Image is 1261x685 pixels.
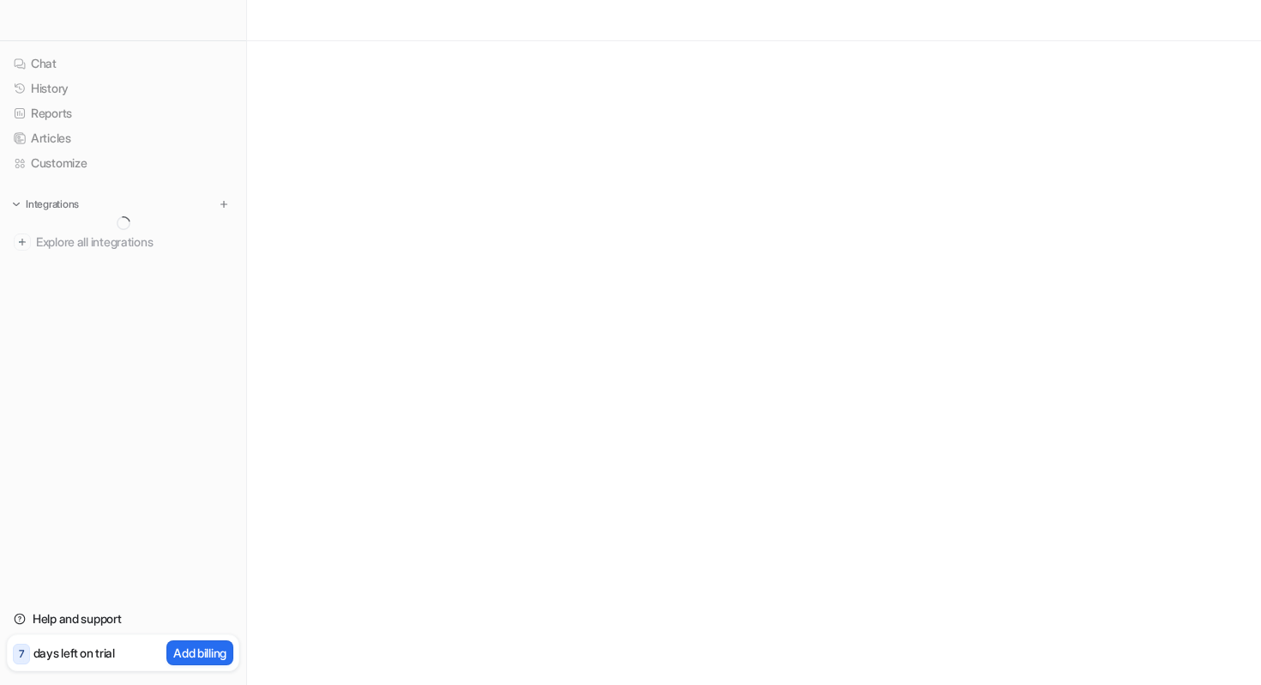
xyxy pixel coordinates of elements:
button: Integrations [7,196,84,213]
a: Help and support [7,607,239,631]
p: 7 [19,646,24,662]
img: expand menu [10,198,22,210]
button: Add billing [166,640,233,665]
a: Articles [7,126,239,150]
a: Explore all integrations [7,230,239,254]
span: Explore all integrations [36,228,232,256]
a: History [7,76,239,100]
p: Add billing [173,644,226,662]
a: Customize [7,151,239,175]
p: Integrations [26,197,79,211]
a: Reports [7,101,239,125]
p: days left on trial [33,644,115,662]
img: menu_add.svg [218,198,230,210]
img: explore all integrations [14,233,31,251]
a: Chat [7,52,239,76]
